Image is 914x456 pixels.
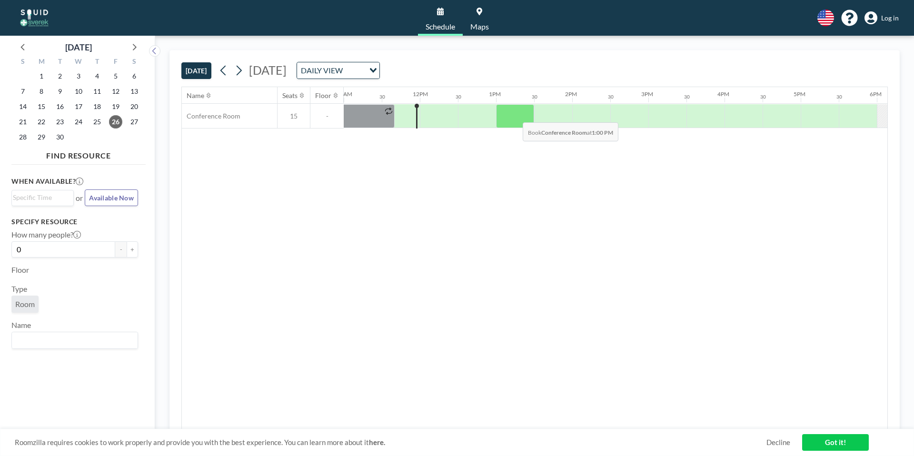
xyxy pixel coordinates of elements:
span: Monday, September 29, 2025 [35,130,48,144]
span: Friday, September 26, 2025 [109,115,122,129]
div: 2PM [565,90,577,98]
span: Friday, September 12, 2025 [109,85,122,98]
div: T [88,56,106,69]
span: Friday, September 5, 2025 [109,69,122,83]
span: Monday, September 1, 2025 [35,69,48,83]
b: 1:00 PM [592,129,613,136]
span: Sunday, September 7, 2025 [16,85,30,98]
div: 30 [684,94,690,100]
div: 30 [608,94,614,100]
span: Thursday, September 4, 2025 [90,69,104,83]
div: 30 [456,94,461,100]
div: 30 [532,94,537,100]
input: Search for option [346,64,364,77]
span: Sunday, September 14, 2025 [16,100,30,113]
span: Saturday, September 13, 2025 [128,85,141,98]
div: M [32,56,51,69]
span: Room [15,299,35,309]
span: Sunday, September 21, 2025 [16,115,30,129]
span: Wednesday, September 24, 2025 [72,115,85,129]
a: here. [369,438,385,446]
button: [DATE] [181,62,211,79]
span: Roomzilla requires cookies to work properly and provide you with the best experience. You can lea... [15,438,766,447]
button: - [115,241,127,258]
span: Monday, September 15, 2025 [35,100,48,113]
div: 30 [836,94,842,100]
div: Seats [282,91,298,100]
label: Name [11,320,31,330]
div: 11AM [337,90,352,98]
div: W [70,56,88,69]
span: Available Now [89,194,134,202]
span: Sunday, September 28, 2025 [16,130,30,144]
div: Search for option [12,190,73,205]
span: Monday, September 22, 2025 [35,115,48,129]
label: Floor [11,265,29,275]
span: Monday, September 8, 2025 [35,85,48,98]
div: 5PM [794,90,805,98]
div: 4PM [717,90,729,98]
span: Saturday, September 27, 2025 [128,115,141,129]
div: [DATE] [65,40,92,54]
div: 3PM [641,90,653,98]
b: Conference Room [541,129,587,136]
h4: FIND RESOURCE [11,147,146,160]
span: Tuesday, September 23, 2025 [53,115,67,129]
a: Got it! [802,434,869,451]
span: Schedule [426,23,455,30]
div: 1PM [489,90,501,98]
div: S [125,56,143,69]
div: T [51,56,70,69]
a: Log in [864,11,899,25]
span: 15 [278,112,310,120]
span: Wednesday, September 17, 2025 [72,100,85,113]
span: Maps [470,23,489,30]
span: Tuesday, September 2, 2025 [53,69,67,83]
img: organization-logo [15,9,53,28]
span: Tuesday, September 9, 2025 [53,85,67,98]
input: Search for option [13,192,68,203]
h3: Specify resource [11,218,138,226]
a: Decline [766,438,790,447]
button: + [127,241,138,258]
span: Tuesday, September 30, 2025 [53,130,67,144]
span: or [76,193,83,203]
span: Thursday, September 18, 2025 [90,100,104,113]
div: Search for option [297,62,379,79]
div: F [106,56,125,69]
button: Available Now [85,189,138,206]
span: Wednesday, September 10, 2025 [72,85,85,98]
span: Friday, September 19, 2025 [109,100,122,113]
span: Wednesday, September 3, 2025 [72,69,85,83]
div: 6PM [870,90,882,98]
span: - [310,112,344,120]
label: How many people? [11,230,81,239]
span: Thursday, September 25, 2025 [90,115,104,129]
span: Saturday, September 20, 2025 [128,100,141,113]
div: 12PM [413,90,428,98]
span: Saturday, September 6, 2025 [128,69,141,83]
span: DAILY VIEW [299,64,345,77]
div: 30 [379,94,385,100]
span: Log in [881,14,899,22]
div: Floor [315,91,331,100]
div: S [14,56,32,69]
span: Tuesday, September 16, 2025 [53,100,67,113]
input: Search for option [13,334,132,347]
span: Conference Room [182,112,240,120]
div: Name [187,91,204,100]
div: 30 [760,94,766,100]
span: Thursday, September 11, 2025 [90,85,104,98]
span: Book at [523,122,618,141]
label: Type [11,284,27,294]
span: [DATE] [249,63,287,77]
div: Search for option [12,332,138,348]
